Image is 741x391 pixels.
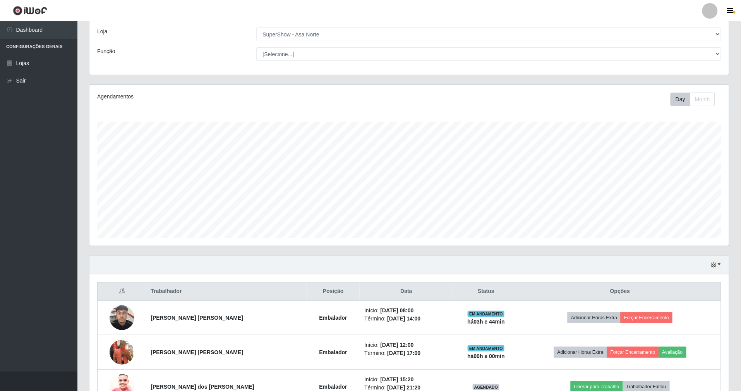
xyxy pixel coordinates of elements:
[97,28,107,36] label: Loja
[364,307,448,315] li: Início:
[151,315,243,321] strong: [PERSON_NAME] [PERSON_NAME]
[146,282,307,301] th: Trabalhador
[621,312,672,323] button: Forçar Encerramento
[671,93,690,106] button: Day
[473,384,500,390] span: AGENDADO
[690,93,715,106] button: Month
[467,353,505,359] strong: há 00 h e 00 min
[381,342,414,348] time: [DATE] 12:00
[364,349,448,357] li: Término:
[319,315,347,321] strong: Embalador
[110,301,134,334] img: 1753794100219.jpeg
[381,376,414,382] time: [DATE] 15:20
[381,307,414,313] time: [DATE] 08:00
[307,282,360,301] th: Posição
[387,315,420,322] time: [DATE] 14:00
[151,384,254,390] strong: [PERSON_NAME] dos [PERSON_NAME]
[13,6,47,16] img: CoreUI Logo
[659,347,686,358] button: Avaliação
[607,347,659,358] button: Forçar Encerramento
[671,93,721,106] div: Toolbar with button groups
[671,93,715,106] div: First group
[387,350,420,356] time: [DATE] 17:00
[151,349,243,355] strong: [PERSON_NAME] [PERSON_NAME]
[110,330,134,374] img: 1753635864219.jpeg
[360,282,453,301] th: Data
[519,282,721,301] th: Opções
[364,375,448,384] li: Início:
[364,341,448,349] li: Início:
[364,315,448,323] li: Término:
[467,319,505,325] strong: há 03 h e 44 min
[468,345,504,351] span: EM ANDAMENTO
[319,349,347,355] strong: Embalador
[387,384,420,391] time: [DATE] 21:20
[568,312,621,323] button: Adicionar Horas Extra
[319,384,347,390] strong: Embalador
[468,311,504,317] span: EM ANDAMENTO
[97,93,350,101] div: Agendamentos
[554,347,607,358] button: Adicionar Horas Extra
[97,47,115,55] label: Função
[453,282,519,301] th: Status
